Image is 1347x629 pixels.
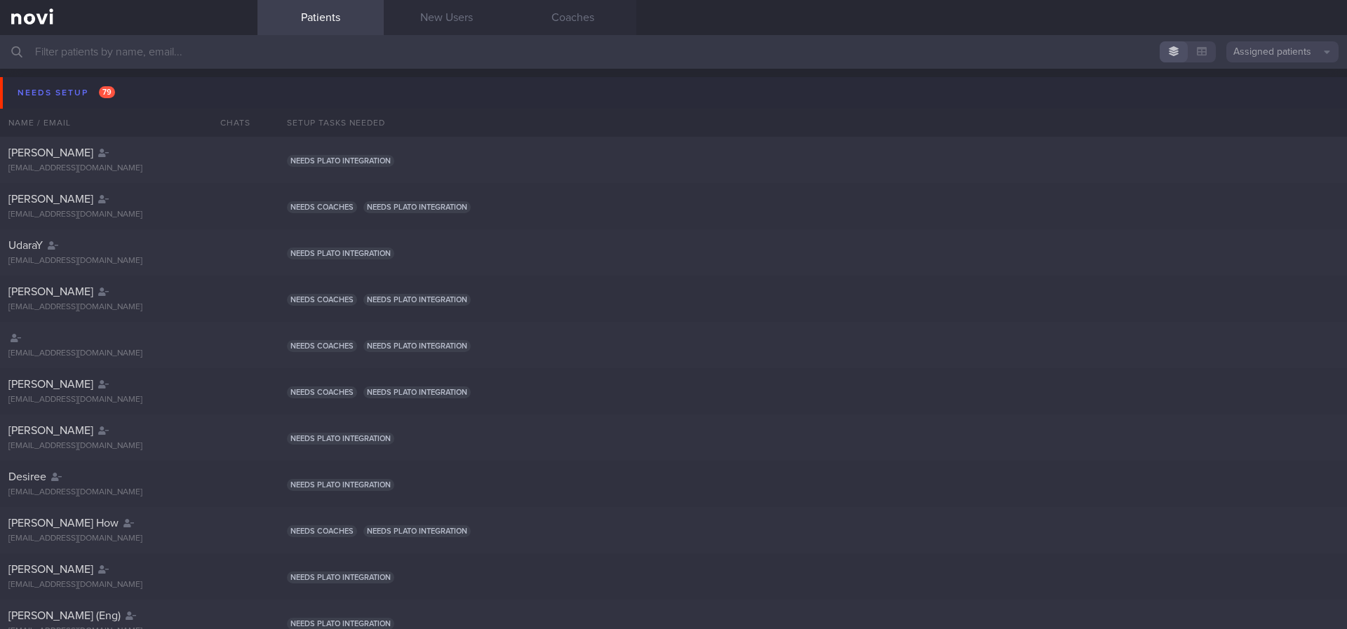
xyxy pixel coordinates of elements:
[8,395,249,405] div: [EMAIL_ADDRESS][DOMAIN_NAME]
[8,349,249,359] div: [EMAIL_ADDRESS][DOMAIN_NAME]
[1226,41,1339,62] button: Assigned patients
[8,240,43,251] span: UdaraY
[8,487,249,498] div: [EMAIL_ADDRESS][DOMAIN_NAME]
[287,386,357,398] span: Needs coaches
[287,479,394,491] span: Needs plato integration
[14,83,119,102] div: Needs setup
[8,610,121,621] span: [PERSON_NAME] (Eng)
[287,433,394,445] span: Needs plato integration
[279,109,1347,137] div: Setup tasks needed
[287,340,357,352] span: Needs coaches
[287,525,357,537] span: Needs coaches
[8,147,93,158] span: [PERSON_NAME]
[287,294,357,306] span: Needs coaches
[8,441,249,452] div: [EMAIL_ADDRESS][DOMAIN_NAME]
[8,425,93,436] span: [PERSON_NAME]
[201,109,257,137] div: Chats
[363,201,471,213] span: Needs plato integration
[8,194,93,205] span: [PERSON_NAME]
[8,564,93,575] span: [PERSON_NAME]
[287,201,357,213] span: Needs coaches
[8,302,249,313] div: [EMAIL_ADDRESS][DOMAIN_NAME]
[8,210,249,220] div: [EMAIL_ADDRESS][DOMAIN_NAME]
[287,248,394,259] span: Needs plato integration
[363,294,471,306] span: Needs plato integration
[8,256,249,266] div: [EMAIL_ADDRESS][DOMAIN_NAME]
[287,155,394,167] span: Needs plato integration
[8,379,93,390] span: [PERSON_NAME]
[8,286,93,297] span: [PERSON_NAME]
[363,386,471,398] span: Needs plato integration
[8,518,119,529] span: [PERSON_NAME] How
[8,534,249,544] div: [EMAIL_ADDRESS][DOMAIN_NAME]
[8,580,249,590] div: [EMAIL_ADDRESS][DOMAIN_NAME]
[8,471,46,482] span: Desiree
[363,525,471,537] span: Needs plato integration
[99,86,115,98] span: 79
[363,340,471,352] span: Needs plato integration
[8,163,249,174] div: [EMAIL_ADDRESS][DOMAIN_NAME]
[287,571,394,583] span: Needs plato integration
